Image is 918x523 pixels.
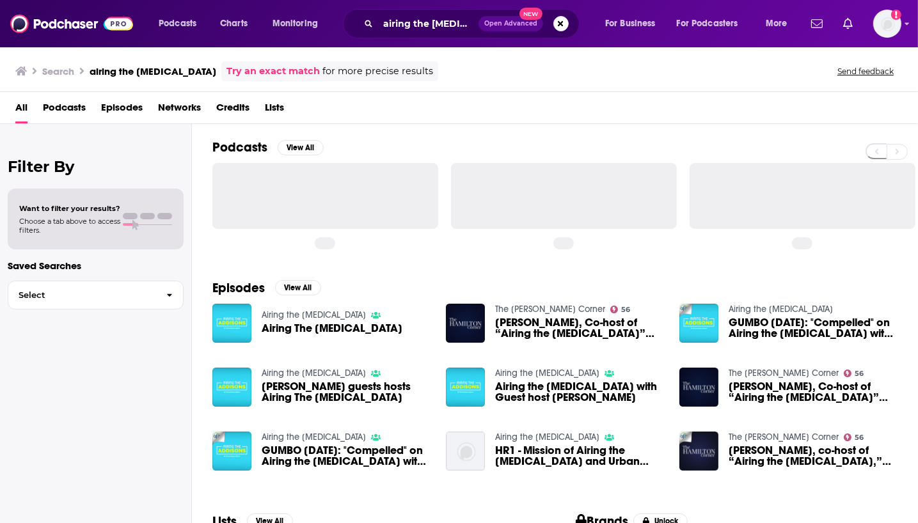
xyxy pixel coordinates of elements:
button: open menu [757,13,803,34]
a: GUMBO Friday: "Compelled" on Airing the Addisons with Paul Hastings [262,445,431,467]
a: Wil Addison, co-host of “Airing the Addisons,” steps into “The Corner” to discuss all things MFL 22. [679,432,718,471]
a: The Hamilton Corner [495,304,605,315]
img: HR1 - Mission of Airing the Addisons and Urban Family Talk, Aligning with the Scripture, Ohio Sta... [446,432,485,471]
a: Networks [158,97,201,123]
a: All [15,97,28,123]
a: HR1 - Mission of Airing the Addisons and Urban Family Talk, Aligning with the Scripture, Ohio Sta... [495,445,664,467]
span: GUMBO [DATE]: "Compelled" on Airing the [MEDICAL_DATA] with [PERSON_NAME] [262,445,431,467]
button: open menu [150,13,213,34]
img: Meeke Addison, Co-host of “Airing the Addisons” steps into “The Corner” [446,304,485,343]
h3: Search [42,65,74,77]
svg: Add a profile image [891,10,901,20]
span: GUMBO [DATE]: "Compelled" on Airing the [MEDICAL_DATA] with [PERSON_NAME] [729,317,898,339]
span: Airing The [MEDICAL_DATA] [262,323,402,334]
a: The Hamilton Corner [729,432,839,442]
button: open menu [669,13,757,34]
p: Saved Searches [8,260,184,272]
img: Podchaser - Follow, Share and Rate Podcasts [10,12,133,36]
span: For Business [605,15,656,33]
span: Podcasts [159,15,196,33]
button: Show profile menu [873,10,901,38]
button: View All [278,140,324,155]
button: open menu [596,13,672,34]
a: Credits [216,97,249,123]
span: [PERSON_NAME], Co-host of “Airing the [MEDICAL_DATA]” steps into “The Corner” to discuss disciple... [729,381,898,403]
div: Search podcasts, credits, & more... [355,9,592,38]
a: Airing the Addisons [495,368,599,379]
img: User Profile [873,10,901,38]
span: for more precise results [322,64,433,79]
span: [PERSON_NAME], co-host of “Airing the [MEDICAL_DATA],” steps into “The Corner” to discuss all thi... [729,445,898,467]
a: Podcasts [43,97,86,123]
span: Charts [220,15,248,33]
a: Lists [265,97,284,123]
a: 56 [610,306,631,313]
span: HR1 - Mission of Airing the [MEDICAL_DATA] and Urban Family Talk, Aligning with the Scripture, [U... [495,445,664,467]
span: Logged in as shcarlos [873,10,901,38]
span: Monitoring [273,15,318,33]
a: Try an exact match [226,64,320,79]
span: 56 [855,371,864,377]
a: Abraham Hamilton III guests hosts Airing The Addisons [262,381,431,403]
span: For Podcasters [677,15,738,33]
span: Open Advanced [484,20,537,27]
a: Show notifications dropdown [838,13,858,35]
h2: Podcasts [212,139,267,155]
img: Airing The Addisons [212,304,251,343]
a: Airing the Addisons with Guest host Alex McFarland [495,381,664,403]
a: 56 [844,370,864,377]
span: Choose a tab above to access filters. [19,217,120,235]
span: Airing the [MEDICAL_DATA] with Guest host [PERSON_NAME] [495,381,664,403]
span: Select [8,291,156,299]
h2: Episodes [212,280,265,296]
a: Airing The Addisons [262,323,402,334]
a: Airing the Addisons [262,368,366,379]
img: GUMBO Friday: "Compelled" on Airing the Addisons with Paul Hastings [679,304,718,343]
img: GUMBO Friday: "Compelled" on Airing the Addisons with Paul Hastings [212,432,251,471]
a: Airing the Addisons [262,432,366,442]
a: 56 [844,433,864,441]
span: 56 [855,435,864,441]
a: Airing the Addisons [262,309,366,320]
a: Show notifications dropdown [806,13,828,35]
a: The Hamilton Corner [729,368,839,379]
input: Search podcasts, credits, & more... [378,13,479,34]
span: [PERSON_NAME], Co-host of “Airing the [MEDICAL_DATA]” steps into “The Corner” [495,317,664,339]
a: Episodes [101,97,143,123]
button: Send feedback [834,66,898,77]
button: Open AdvancedNew [479,16,543,31]
a: EpisodesView All [212,280,321,296]
a: Airing the Addisons [495,432,599,442]
img: Abraham Hamilton III guests hosts Airing The Addisons [212,368,251,407]
a: GUMBO Friday: "Compelled" on Airing the Addisons with Paul Hastings [729,317,898,339]
a: Airing the Addisons [729,304,833,315]
a: Charts [212,13,255,34]
span: New [519,8,542,20]
button: open menu [264,13,335,34]
span: More [766,15,787,33]
img: Wilbert Addison, Jr., Co-host of “Airing the Addisons” steps into “The Corner” to discuss discipl... [679,368,718,407]
a: Wil Addison, co-host of “Airing the Addisons,” steps into “The Corner” to discuss all things MFL 22. [729,445,898,467]
span: Want to filter your results? [19,204,120,213]
h3: airing the [MEDICAL_DATA] [90,65,216,77]
a: Wilbert Addison, Jr., Co-host of “Airing the Addisons” steps into “The Corner” to discuss discipl... [729,381,898,403]
span: 56 [621,307,630,313]
a: PodcastsView All [212,139,324,155]
button: View All [275,280,321,295]
span: [PERSON_NAME] guests hosts Airing The [MEDICAL_DATA] [262,381,431,403]
img: Airing the Addisons with Guest host Alex McFarland [446,368,485,407]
